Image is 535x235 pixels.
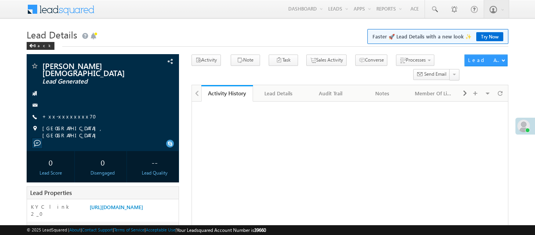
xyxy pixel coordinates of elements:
div: Lead Actions [468,56,501,64]
a: Audit Trail [305,85,357,102]
a: Notes [357,85,408,102]
button: Note [231,55,260,66]
div: Back [27,42,54,50]
div: Disengaged [81,169,125,177]
a: Back [27,42,58,48]
button: Activity [192,55,221,66]
a: About [69,227,81,232]
a: Lead Details [253,85,305,102]
div: Activity History [207,89,247,97]
button: Task [269,55,298,66]
span: [PERSON_NAME][DEMOGRAPHIC_DATA] [42,62,136,76]
button: Converse [355,55,387,66]
span: Processes [406,57,426,63]
span: Your Leadsquared Account Number is [177,227,266,233]
div: 0 [29,155,72,169]
div: -- [133,155,177,169]
span: Lead Generated [42,78,136,86]
a: Contact Support [82,227,113,232]
a: [URL][DOMAIN_NAME] [90,204,143,210]
span: Send Email [424,71,446,78]
button: Processes [396,55,434,66]
label: KYC link 2_0 [31,203,82,217]
span: Faster 🚀 Lead Details with a new look ✨ [372,33,503,40]
div: Member Of Lists [415,89,453,98]
div: Notes [363,89,401,98]
button: Lead Actions [465,55,508,66]
button: Sales Activity [306,55,347,66]
span: 39660 [254,227,266,233]
div: 0 [81,155,125,169]
a: +xx-xxxxxxxx70 [42,113,101,120]
button: Send Email [413,69,450,80]
span: © 2025 LeadSquared | | | | | [27,226,266,234]
span: Lead Details [27,28,77,41]
a: Acceptable Use [146,227,175,232]
a: Member Of Lists [408,85,460,102]
span: [GEOGRAPHIC_DATA], [GEOGRAPHIC_DATA] [42,125,165,139]
a: Terms of Service [114,227,145,232]
a: Try Now [476,32,503,41]
div: Lead Score [29,169,72,177]
div: Lead Quality [133,169,177,177]
div: Audit Trail [311,89,350,98]
a: Activity History [201,85,253,102]
div: Lead Details [259,89,298,98]
span: Lead Properties [30,189,72,197]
